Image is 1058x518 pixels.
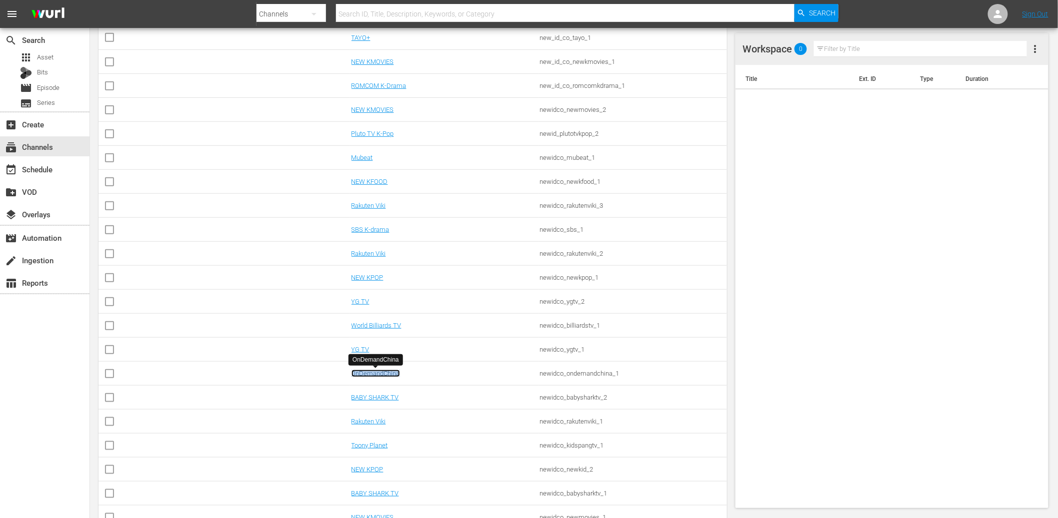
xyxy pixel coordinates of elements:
[20,51,32,63] span: Asset
[540,442,725,449] div: newidco_kidspangtv_1
[743,43,792,55] h4: Workspace
[351,226,389,233] a: SBS K-drama
[351,34,370,41] a: TAYO+
[5,119,17,131] span: Create
[351,370,400,377] a: OnDemandChina
[540,394,725,401] div: newidco_babysharktv_2
[351,130,394,137] a: Pluto TV K-Pop
[5,232,17,244] span: Automation
[351,298,369,305] a: YG TV
[351,82,406,89] a: ROMCOM K-Drama
[540,370,725,377] div: newidco_ondemandchina_1
[351,178,388,185] a: NEW KFOOD
[540,298,725,305] div: newidco_ygtv_2
[351,490,399,497] a: BABY SHARK TV
[352,356,399,364] div: OnDemandChina
[37,83,59,93] span: Episode
[853,65,914,93] th: Ext. ID
[351,106,394,113] a: NEW KMOVIES
[540,346,725,353] div: newidco_ygtv_1
[351,154,373,161] a: Mubeat
[914,65,959,93] th: Type
[351,418,386,425] a: Rakuten Viki
[5,209,17,221] span: Overlays
[540,178,725,185] div: newidco_newkfood_1
[351,274,383,281] a: NEW KPOP
[540,58,725,65] div: new_id_co_newkmovies_1
[351,442,388,449] a: Toony Planet
[1029,43,1041,55] span: more_vert
[540,250,725,257] div: newidco_rakutenviki_2
[540,226,725,233] div: newidco_sbs_1
[351,250,386,257] a: Rakuten Viki
[959,65,1049,93] th: Duration
[5,34,17,46] span: Search
[37,67,48,77] span: Bits
[540,418,725,425] div: newidco_rakutenviki_1
[540,82,725,89] div: new_id_co_romcomkdrama_1
[351,202,386,209] a: Rakuten Viki
[735,65,853,93] th: Title
[1029,37,1041,61] button: more_vert
[5,255,17,267] span: Ingestion
[540,202,725,209] div: newidco_rakutenviki_3
[540,490,725,497] div: newidco_babysharktv_1
[540,322,725,329] div: newidco_billiardstv_1
[20,82,32,94] span: Episode
[37,98,55,108] span: Series
[540,466,725,473] div: newidco_newkid_2
[351,322,401,329] a: World Billiards TV
[20,97,32,109] span: Series
[24,2,72,26] img: ans4CAIJ8jUAAAAAAAAAAAAAAAAAAAAAAAAgQb4GAAAAAAAAAAAAAAAAAAAAAAAAJMjXAAAAAAAAAAAAAAAAAAAAAAAAgAT5G...
[809,4,835,22] span: Search
[20,67,32,79] div: Bits
[351,346,369,353] a: YG TV
[351,58,394,65] a: NEW KMOVIES
[351,394,399,401] a: BABY SHARK TV
[540,154,725,161] div: newidco_mubeat_1
[5,164,17,176] span: Schedule
[5,141,17,153] span: Channels
[794,4,838,22] button: Search
[37,52,53,62] span: Asset
[351,466,383,473] a: NEW KPOP
[540,274,725,281] div: newidco_newkpop_1
[540,130,725,137] div: newid_plutotvkpop_2
[6,8,18,20] span: menu
[794,45,807,52] span: 0
[1022,10,1048,18] a: Sign Out
[540,106,725,113] div: newidco_newmovies_2
[5,186,17,198] span: VOD
[5,277,17,289] span: Reports
[540,34,725,41] div: new_id_co_tayo_1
